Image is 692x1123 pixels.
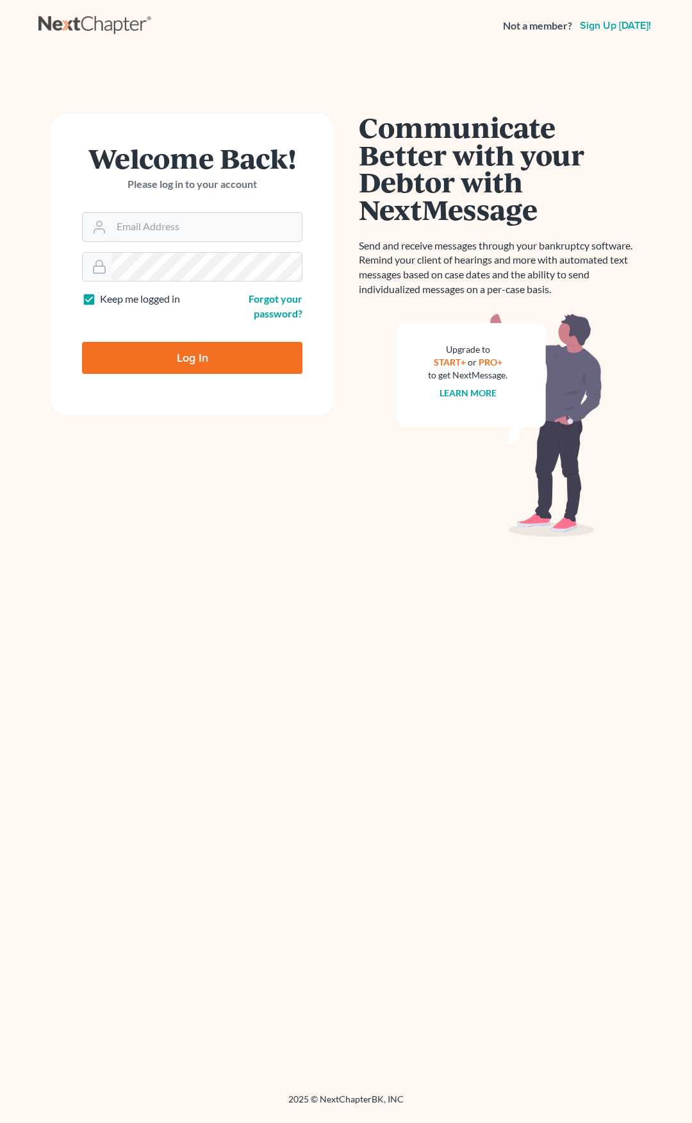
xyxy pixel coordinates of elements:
input: Email Address [111,213,302,241]
h1: Welcome Back! [82,144,302,172]
p: Please log in to your account [82,177,302,192]
strong: Not a member? [503,19,572,33]
div: to get NextMessage. [428,369,507,382]
p: Send and receive messages through your bankruptcy software. Remind your client of hearings and mo... [359,239,641,297]
a: PRO+ [479,357,502,367]
div: 2025 © NextChapterBK, INC [38,1093,654,1116]
span: or [468,357,477,367]
a: Forgot your password? [249,292,302,319]
h1: Communicate Better with your Debtor with NextMessage [359,114,641,223]
a: Learn more [440,387,497,398]
input: Log In [82,342,302,374]
a: Sign up [DATE]! [577,21,654,31]
label: Keep me logged in [100,292,180,307]
img: nextmessage_bg-59042aed3d76b12b5cd301f8e5b87938c9018125f34e5fa2b7a6b67550977c72.svg [397,312,602,537]
a: START+ [434,357,466,367]
div: Upgrade to [428,343,507,356]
